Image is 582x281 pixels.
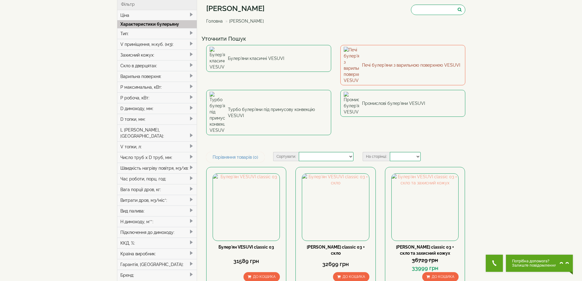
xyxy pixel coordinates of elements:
[206,152,265,162] a: Порівняння товарів (0)
[117,248,197,259] div: Країна виробник:
[117,205,197,216] div: Вид палива:
[117,39,197,50] div: V приміщення, м.куб. (м3):
[117,238,197,248] div: ККД, %:
[506,255,573,272] button: Chat button
[344,47,359,83] img: Печі булер'яни з варильною поверхнею VESUVI
[117,152,197,163] div: Число труб x D труб, мм:
[117,50,197,60] div: Захисний кожух:
[206,45,331,72] a: Булер'яни класичні VESUVI Булер'яни класичні VESUVI
[512,263,556,268] span: Залиште повідомлення
[391,256,459,264] div: 36729 грн
[117,216,197,227] div: H димоходу, м**:
[391,264,459,272] div: 33999 грн
[432,275,454,279] span: До кошика
[210,92,225,133] img: Турбо булер'яни під примусову конвекцію VESUVI
[213,174,280,240] img: Булер'ян VESUVI classic 03
[117,173,197,184] div: Час роботи, порц. год:
[307,245,365,256] a: [PERSON_NAME] classic 03 + скло
[302,260,369,268] div: 32699 грн
[486,255,503,272] button: Get Call button
[213,257,280,265] div: 31589 грн
[206,19,223,24] a: Головна
[344,92,359,115] img: Промислові булер'яни VESUVI
[117,28,197,39] div: Тип:
[206,90,331,135] a: Турбо булер'яни під примусову конвекцію VESUVI Турбо булер'яни під примусову конвекцію VESUVI
[117,195,197,205] div: Витрати дров, м3/міс*:
[202,36,470,42] h4: Уточнити Пошук
[512,259,556,263] span: Потрібна допомога?
[117,103,197,114] div: D димоходу, мм:
[117,259,197,270] div: Гарантія, [GEOGRAPHIC_DATA]:
[273,152,299,161] label: Сортувати:
[117,10,197,20] div: Ціна
[210,47,225,70] img: Булер'яни класичні VESUVI
[392,174,458,240] img: Булер'ян VESUVI classic 03 + скло та захисний кожух
[117,92,197,103] div: P робоча, кВт:
[117,184,197,195] div: Вага порції дров, кг:
[117,163,197,173] div: Швидкість нагріву повітря, м3/хв:
[117,270,197,280] div: Бренд:
[396,245,454,256] a: [PERSON_NAME] classic 03 + скло та захисний кожух
[253,275,276,279] span: До кошика
[117,82,197,92] div: P максимальна, кВт:
[302,174,369,240] img: Булер'ян VESUVI classic 03 + скло
[117,114,197,124] div: D топки, мм:
[117,124,197,141] div: L [PERSON_NAME], [GEOGRAPHIC_DATA]:
[117,20,197,28] div: Характеристики булерьяну
[218,245,274,250] a: Булер'ян VESUVI classic 03
[340,90,465,117] a: Промислові булер'яни VESUVI Промислові булер'яни VESUVI
[117,60,197,71] div: Скло в дверцятах:
[224,18,264,24] li: [PERSON_NAME]
[117,71,197,82] div: Варильна поверхня:
[342,275,365,279] span: До кошика
[117,227,197,238] div: Підключення до димоходу:
[206,5,269,13] h1: [PERSON_NAME]
[117,141,197,152] div: V топки, л:
[363,152,390,161] label: На сторінці:
[340,45,465,85] a: Печі булер'яни з варильною поверхнею VESUVI Печі булер'яни з варильною поверхнею VESUVI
